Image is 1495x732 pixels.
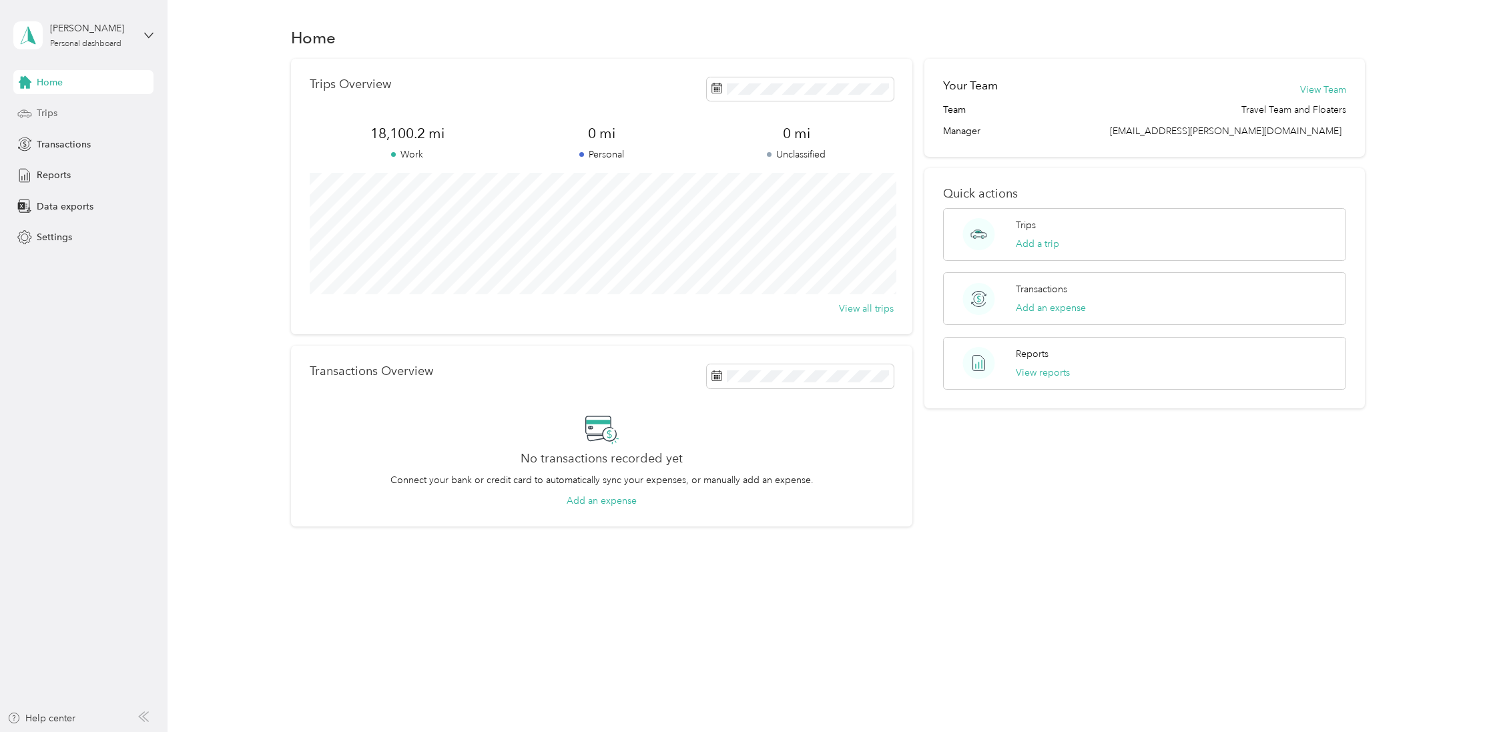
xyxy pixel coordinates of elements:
button: Add a trip [1016,237,1059,251]
span: Settings [37,230,72,244]
div: Personal dashboard [50,40,121,48]
div: [PERSON_NAME] [50,21,133,35]
span: 0 mi [505,124,699,143]
p: Reports [1016,347,1049,361]
h1: Home [291,31,336,45]
p: Transactions Overview [310,364,433,378]
h2: Your Team [943,77,998,94]
span: [EMAIL_ADDRESS][PERSON_NAME][DOMAIN_NAME] [1110,125,1341,137]
p: Unclassified [699,147,894,161]
button: View reports [1016,366,1070,380]
button: Help center [7,711,75,725]
span: Manager [943,124,980,138]
span: 0 mi [699,124,894,143]
button: Add an expense [1016,301,1086,315]
span: Transactions [37,137,91,151]
span: Travel Team and Floaters [1241,103,1346,117]
span: 18,100.2 mi [310,124,505,143]
p: Connect your bank or credit card to automatically sync your expenses, or manually add an expense. [390,473,814,487]
span: Data exports [37,200,93,214]
p: Work [310,147,505,161]
h2: No transactions recorded yet [521,452,683,466]
span: Reports [37,168,71,182]
span: Team [943,103,966,117]
p: Trips [1016,218,1036,232]
button: Add an expense [567,494,637,508]
button: View Team [1300,83,1346,97]
iframe: Everlance-gr Chat Button Frame [1420,657,1495,732]
span: Trips [37,106,57,120]
p: Personal [505,147,699,161]
p: Transactions [1016,282,1067,296]
p: Quick actions [943,187,1346,201]
p: Trips Overview [310,77,391,91]
button: View all trips [839,302,894,316]
span: Home [37,75,63,89]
